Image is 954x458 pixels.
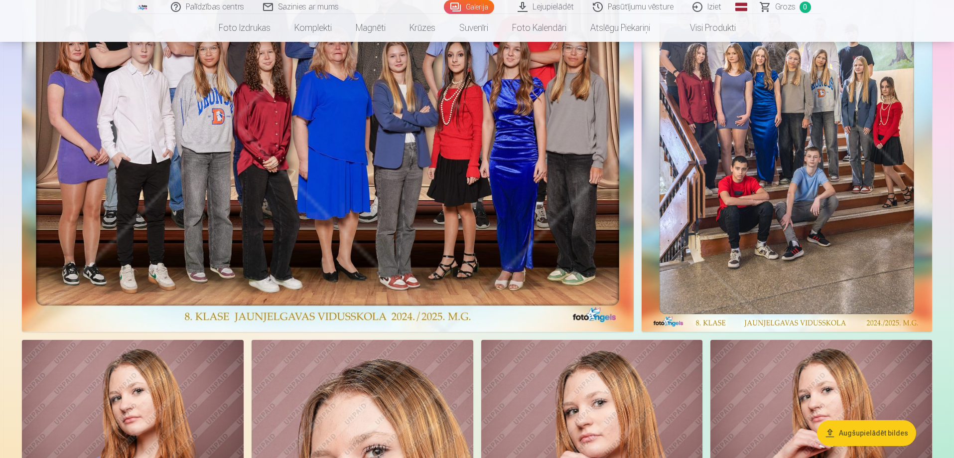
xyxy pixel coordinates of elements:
a: Foto kalendāri [500,14,578,42]
a: Suvenīri [447,14,500,42]
a: Komplekti [282,14,344,42]
a: Atslēgu piekariņi [578,14,662,42]
button: Augšupielādēt bildes [817,420,916,446]
span: Grozs [775,1,796,13]
a: Foto izdrukas [207,14,282,42]
a: Visi produkti [662,14,748,42]
span: 0 [800,1,811,13]
a: Magnēti [344,14,398,42]
a: Krūzes [398,14,447,42]
img: /fa1 [137,4,148,10]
